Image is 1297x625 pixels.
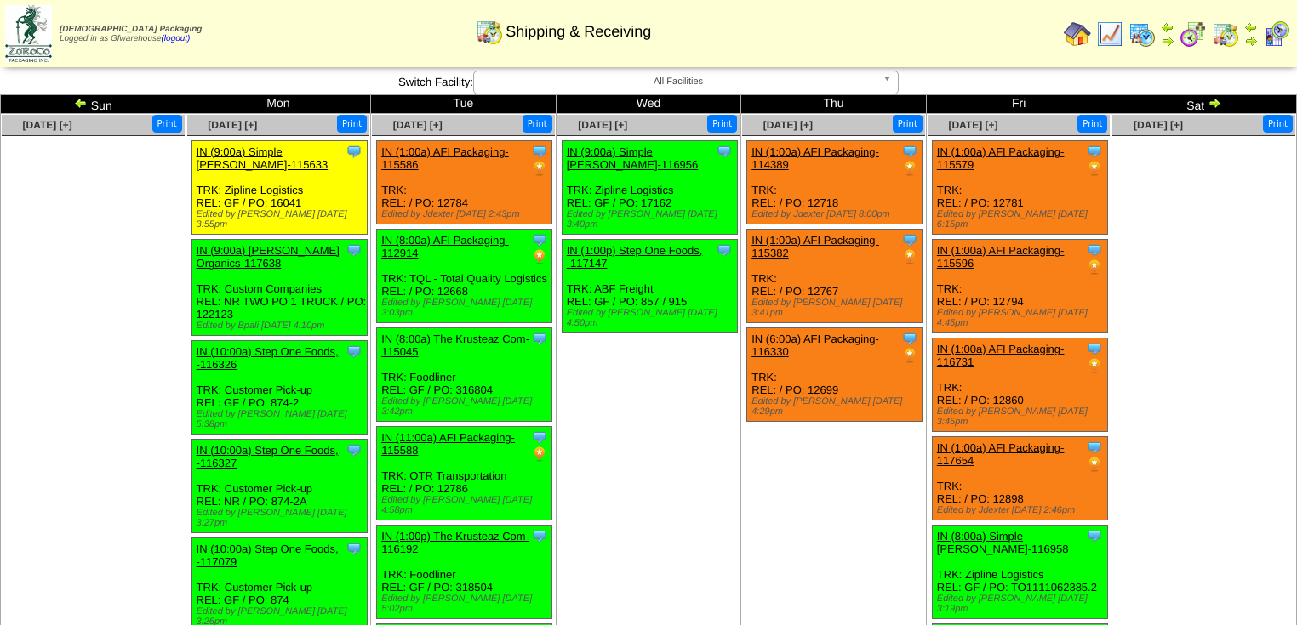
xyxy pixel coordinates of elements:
img: Tooltip [901,143,918,160]
img: PO [1086,456,1103,473]
a: [DATE] [+] [578,119,627,131]
button: Print [523,115,552,133]
img: PO [531,248,548,265]
div: TRK: OTR Transportation REL: / PO: 12786 [377,427,552,520]
span: Shipping & Receiving [506,23,651,41]
div: Edited by [PERSON_NAME] [DATE] 3:03pm [381,298,551,318]
div: Edited by [PERSON_NAME] [DATE] 3:42pm [381,396,551,417]
img: Tooltip [901,330,918,347]
span: Logged in as Gfwarehouse [60,25,202,43]
button: Print [893,115,923,133]
div: Edited by Jdexter [DATE] 2:46pm [937,505,1107,515]
img: Tooltip [1086,340,1103,357]
img: arrowleft.gif [1161,20,1174,34]
a: IN (1:00a) AFI Packaging-115596 [937,244,1065,270]
a: IN (1:00p) The Krusteaz Com-116192 [381,530,529,555]
a: [DATE] [+] [23,119,72,131]
td: Wed [556,95,741,114]
img: Tooltip [531,330,548,347]
button: Print [707,115,737,133]
span: [DATE] [+] [393,119,443,131]
div: Edited by [PERSON_NAME] [DATE] 4:45pm [937,308,1107,328]
div: TRK: TQL - Total Quality Logistics REL: / PO: 12668 [377,230,552,323]
div: TRK: Customer Pick-up REL: GF / PO: 874-2 [191,341,367,435]
button: Print [1077,115,1107,133]
img: arrowright.gif [1244,34,1258,48]
div: Edited by Jdexter [DATE] 2:43pm [381,209,551,219]
div: TRK: REL: / PO: 12898 [932,437,1107,520]
div: Edited by [PERSON_NAME] [DATE] 3:41pm [751,298,922,318]
div: TRK: REL: / PO: 12767 [747,230,923,323]
a: [DATE] [+] [208,119,257,131]
div: TRK: Foodliner REL: GF / PO: 318504 [377,526,552,619]
img: PO [901,248,918,265]
img: calendarcustomer.gif [1263,20,1290,48]
a: IN (11:00a) AFI Packaging-115588 [381,431,515,457]
div: Edited by [PERSON_NAME] [DATE] 5:38pm [197,409,367,429]
div: Edited by Jdexter [DATE] 8:00pm [751,209,922,219]
img: Tooltip [716,241,733,259]
a: IN (10:00a) Step One Foods, -116326 [197,345,339,371]
img: Tooltip [346,343,363,360]
img: PO [1086,357,1103,374]
div: Edited by [PERSON_NAME] [DATE] 3:45pm [937,406,1107,427]
img: arrowright.gif [1161,34,1174,48]
div: Edited by [PERSON_NAME] [DATE] 3:55pm [197,209,367,230]
img: Tooltip [531,429,548,446]
div: TRK: Zipline Logistics REL: GF / PO: 17162 [562,141,737,235]
div: TRK: Foodliner REL: GF / PO: 316804 [377,328,552,422]
img: PO [901,347,918,364]
a: [DATE] [+] [1134,119,1183,131]
div: Edited by [PERSON_NAME] [DATE] 4:29pm [751,396,922,417]
a: [DATE] [+] [763,119,813,131]
td: Tue [371,95,557,114]
img: Tooltip [346,143,363,160]
a: IN (9:00a) [PERSON_NAME] Organics-117638 [197,244,340,270]
div: TRK: REL: / PO: 12794 [932,240,1107,333]
a: IN (9:00a) Simple [PERSON_NAME]-116956 [567,145,699,171]
a: IN (6:00a) AFI Packaging-116330 [751,332,879,358]
img: Tooltip [531,143,548,160]
td: Sun [1,95,186,114]
img: arrowleft.gif [1244,20,1258,34]
div: Edited by [PERSON_NAME] [DATE] 5:02pm [381,594,551,614]
div: TRK: REL: / PO: 12718 [747,141,923,224]
img: Tooltip [1086,143,1103,160]
img: calendarprod.gif [1128,20,1156,48]
div: Edited by [PERSON_NAME] [DATE] 4:50pm [567,308,737,328]
a: IN (8:00a) AFI Packaging-112914 [381,234,509,259]
img: Tooltip [1086,241,1103,259]
div: TRK: REL: / PO: 12781 [932,141,1107,235]
a: IN (1:00a) AFI Packaging-115382 [751,234,879,259]
img: Tooltip [1086,439,1103,456]
div: Edited by [PERSON_NAME] [DATE] 6:15pm [937,209,1107,230]
img: PO [531,160,548,177]
img: arrowleft.gif [74,96,88,110]
a: IN (1:00a) AFI Packaging-115586 [381,145,509,171]
span: [DEMOGRAPHIC_DATA] Packaging [60,25,202,34]
a: (logout) [162,34,191,43]
img: Tooltip [346,540,363,557]
img: PO [901,160,918,177]
a: IN (1:00p) Step One Foods, -117147 [567,244,703,270]
img: Tooltip [716,143,733,160]
img: calendarinout.gif [476,18,503,45]
a: IN (1:00a) AFI Packaging-115579 [937,145,1065,171]
img: PO [1086,160,1103,177]
td: Mon [186,95,371,114]
img: zoroco-logo-small.webp [5,5,52,62]
a: IN (1:00a) AFI Packaging-116731 [937,343,1065,368]
img: Tooltip [1086,527,1103,544]
img: calendarblend.gif [1180,20,1207,48]
img: Tooltip [346,441,363,458]
a: IN (1:00a) AFI Packaging-117654 [937,441,1065,467]
a: [DATE] [+] [948,119,997,131]
div: TRK: ABF Freight REL: GF / PO: 857 / 915 [562,240,737,333]
img: line_graph.gif [1096,20,1123,48]
a: IN (9:00a) Simple [PERSON_NAME]-115633 [197,145,329,171]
